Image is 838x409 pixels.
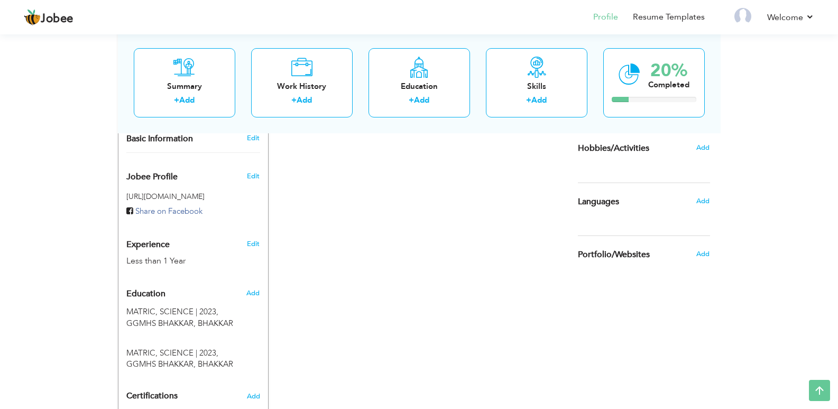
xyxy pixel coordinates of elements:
span: Jobee [41,13,73,25]
span: GGMHS BHAKKAR, BHAKKAR [126,359,233,369]
div: Less than 1 Year [126,255,235,267]
div: Skills [494,80,579,92]
span: Share on Facebook [135,206,202,216]
a: Add [531,95,547,105]
a: Resume Templates [633,11,705,23]
span: Add the certifications you’ve earned. [247,393,260,400]
span: Basic Information [126,134,193,144]
span: Add [696,143,710,152]
span: Experience [126,240,170,250]
a: Profile [593,11,618,23]
span: Hobbies/Activities [578,144,649,153]
div: MATRIC, 2023 [118,332,268,370]
span: Edit [247,171,260,181]
span: Jobee Profile [126,172,178,182]
a: Edit [247,239,260,249]
div: Education [377,80,462,92]
div: Enhance your career by creating a custom URL for your Jobee public profile. [118,161,268,187]
span: GGMHS BHAKKAR, BHAKKAR [126,318,233,329]
span: MATRIC, GGMHS BHAKKAR, 2023 [126,348,218,358]
div: Share your links of online work [570,236,718,273]
span: Add [696,196,710,206]
a: Jobee [24,9,73,26]
h5: [URL][DOMAIN_NAME] [126,193,260,201]
div: Work History [260,80,344,92]
a: Add [297,95,312,105]
label: + [409,95,414,106]
span: Languages [578,197,619,207]
a: Welcome [767,11,814,24]
div: Share some of your professional and personal interests. [570,130,718,167]
a: Edit [247,133,260,143]
span: Add [696,249,710,259]
div: Completed [648,79,689,90]
img: jobee.io [24,9,41,26]
div: MATRIC, 2023 [118,306,268,329]
span: Portfolio/Websites [578,250,650,260]
div: 20% [648,61,689,79]
div: Summary [142,80,227,92]
label: + [526,95,531,106]
span: Certifications [126,390,178,402]
a: Add [179,95,195,105]
span: Add [246,288,260,298]
label: + [291,95,297,106]
span: Education [126,289,165,299]
label: + [174,95,179,106]
img: Profile Img [734,8,751,25]
span: MATRIC, GGMHS BHAKKAR, 2023 [126,306,218,317]
a: Add [414,95,429,105]
div: Add your educational degree. [126,283,260,370]
div: Show your familiar languages. [578,183,710,220]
